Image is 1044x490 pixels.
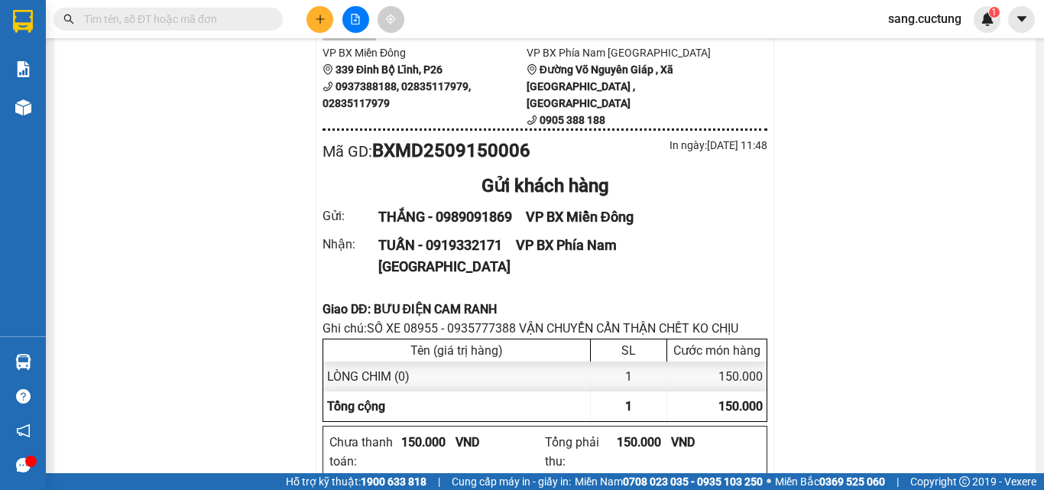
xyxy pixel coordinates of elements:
[372,140,530,161] b: BXMD2509150006
[323,80,471,109] b: 0937388188, 02835117979, 02835117979
[378,6,404,33] button: aim
[989,7,1000,18] sup: 1
[401,433,456,452] div: 150.000
[452,473,571,490] span: Cung cấp máy in - giấy in:
[1008,6,1035,33] button: caret-down
[671,343,763,358] div: Cước món hàng
[315,14,326,24] span: plus
[323,44,527,61] li: VP BX Miền Đông
[327,369,410,384] span: LÒNG CHIM (0)
[527,63,673,109] b: Đường Võ Nguyên Giáp , Xã [GEOGRAPHIC_DATA] , [GEOGRAPHIC_DATA]
[327,343,586,358] div: Tên (giá trị hàng)
[456,433,510,452] div: VND
[545,433,617,471] div: Tổng phải thu :
[15,354,31,370] img: warehouse-icon
[8,84,80,113] b: 339 Đinh Bộ Lĩnh, P26
[545,137,767,154] div: In ngày: [DATE] 11:48
[527,44,731,61] li: VP BX Phía Nam [GEOGRAPHIC_DATA]
[329,433,401,471] div: Chưa thanh toán :
[775,473,885,490] span: Miền Bắc
[16,423,31,438] span: notification
[323,64,333,75] span: environment
[1015,12,1029,26] span: caret-down
[617,433,671,452] div: 150.000
[819,475,885,488] strong: 0369 525 060
[15,61,31,77] img: solution-icon
[527,64,537,75] span: environment
[625,399,632,414] span: 1
[323,142,372,161] span: Mã GD :
[959,476,970,487] span: copyright
[595,343,663,358] div: SL
[342,6,369,33] button: file-add
[105,65,203,115] li: VP BX Phía Nam [GEOGRAPHIC_DATA]
[385,14,396,24] span: aim
[896,473,899,490] span: |
[327,399,385,414] span: Tổng cộng
[323,81,333,92] span: phone
[306,6,333,33] button: plus
[323,300,767,319] div: Giao DĐ: BƯU ĐIỆN CAM RANH
[671,433,725,452] div: VND
[876,9,974,28] span: sang.cuctung
[991,7,997,18] span: 1
[667,362,767,391] div: 150.000
[718,399,763,414] span: 150.000
[350,14,361,24] span: file-add
[286,473,426,490] span: Hỗ trợ kỹ thuật:
[84,11,264,28] input: Tìm tên, số ĐT hoặc mã đơn
[323,206,378,226] div: Gửi :
[13,10,33,33] img: logo-vxr
[591,362,667,391] div: 1
[323,319,767,338] div: Ghi chú: SỐ XE 08955 - 0935777388 VẬN CHUYỂN CẨN THẬN CHẾT KO CHỊU
[63,14,74,24] span: search
[378,235,749,278] div: TUẤN - 0919332171 VP BX Phía Nam [GEOGRAPHIC_DATA]
[981,12,994,26] img: icon-new-feature
[8,8,222,37] li: Cúc Tùng
[767,479,771,485] span: ⚪️
[323,235,378,254] div: Nhận :
[15,99,31,115] img: warehouse-icon
[8,65,105,82] li: VP BX Miền Đông
[361,475,426,488] strong: 1900 633 818
[16,389,31,404] span: question-circle
[527,115,537,125] span: phone
[378,206,749,228] div: THẮNG - 0989091869 VP BX Miền Đông
[540,114,605,126] b: 0905 388 188
[336,63,443,76] b: 339 Đinh Bộ Lĩnh, P26
[438,473,440,490] span: |
[8,85,18,96] span: environment
[323,172,767,201] div: Gửi khách hàng
[16,458,31,472] span: message
[575,473,763,490] span: Miền Nam
[623,475,763,488] strong: 0708 023 035 - 0935 103 250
